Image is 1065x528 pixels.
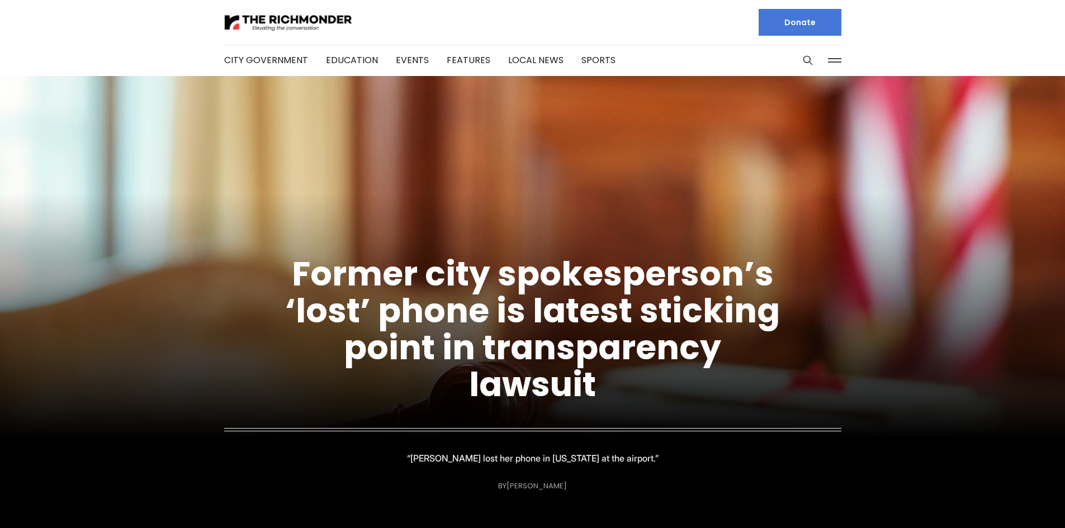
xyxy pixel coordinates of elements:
p: “[PERSON_NAME] lost her phone in [US_STATE] at the airport.” [407,450,659,466]
a: Sports [581,54,616,66]
a: City Government [224,54,308,66]
a: Events [396,54,429,66]
button: Search this site [799,52,816,69]
img: The Richmonder [224,13,353,32]
a: Education [326,54,378,66]
div: By [498,482,567,490]
a: [PERSON_NAME] [507,481,567,491]
a: Local News [508,54,564,66]
iframe: portal-trigger [971,473,1065,528]
a: Former city spokesperson’s ‘lost’ phone is latest sticking point in transparency lawsuit [285,250,780,408]
a: Features [447,54,490,66]
a: Donate [759,9,841,36]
